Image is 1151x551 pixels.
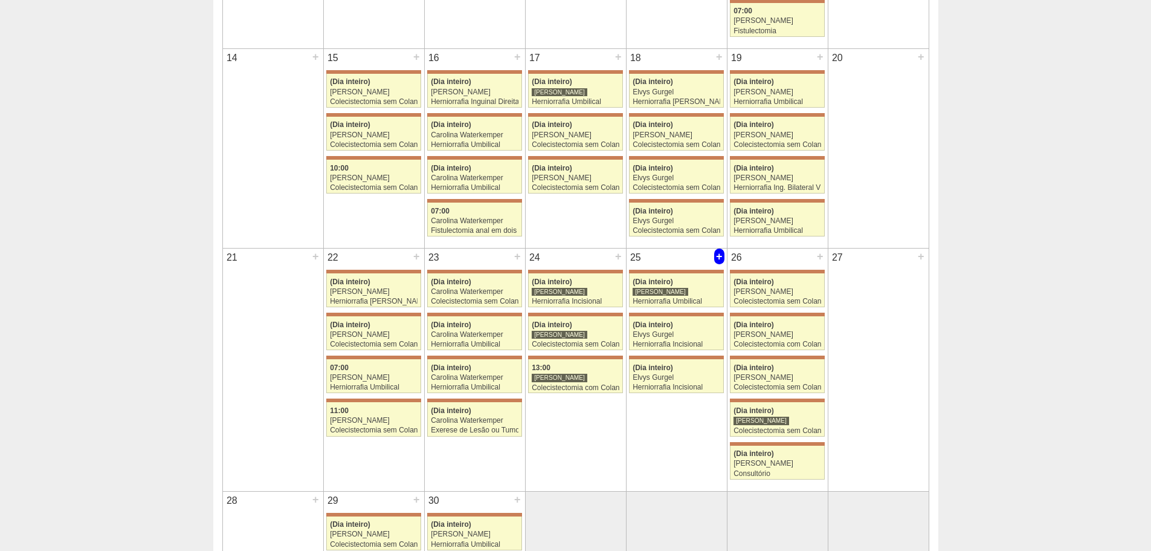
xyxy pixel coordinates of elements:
div: Herniorrafia Umbilical [330,383,418,391]
div: Herniorrafia Umbilical [733,98,821,106]
a: (Dia inteiro) [PERSON_NAME] Colecistectomia sem Colangiografia VL [528,160,622,194]
div: + [311,49,321,65]
a: (Dia inteiro) [PERSON_NAME] Colecistectomia sem Colangiografia VL [730,117,824,151]
div: Key: Maria Braido [326,113,421,117]
div: Key: Maria Braido [730,356,824,359]
div: 19 [727,49,746,67]
a: (Dia inteiro) Carolina Waterkemper Exerese de Lesão ou Tumor de Pele [427,402,521,436]
a: (Dia inteiro) [PERSON_NAME] Herniorrafia Umbilical [629,273,723,307]
a: (Dia inteiro) [PERSON_NAME] Colecistectomia sem Colangiografia VL [730,359,824,393]
a: (Dia inteiro) [PERSON_NAME] Consultório [730,446,824,480]
div: Herniorrafia Umbilical [431,383,518,391]
div: Key: Maria Braido [730,70,824,74]
span: (Dia inteiro) [431,364,471,372]
div: 17 [526,49,544,67]
div: [PERSON_NAME] [733,217,821,225]
a: (Dia inteiro) [PERSON_NAME] Colecistectomia sem Colangiografia VL [629,117,723,151]
div: Carolina Waterkemper [431,174,518,182]
span: (Dia inteiro) [532,164,572,172]
div: Key: Maria Braido [427,113,521,117]
span: (Dia inteiro) [733,207,774,215]
span: (Dia inteiro) [431,520,471,529]
div: Colecistectomia sem Colangiografia VL [532,184,619,192]
span: (Dia inteiro) [431,321,471,329]
a: (Dia inteiro) [PERSON_NAME] Colecistectomia sem Colangiografia VL [528,316,622,350]
a: (Dia inteiro) Elvys Gurgel Colecistectomia sem Colangiografia VL [629,203,723,236]
div: Key: Maria Braido [326,356,421,359]
div: + [916,249,926,264]
a: 07:00 Carolina Waterkemper Fistulectomia anal em dois tempos [427,203,521,236]
span: (Dia inteiro) [431,278,471,286]
div: Key: Maria Braido [528,313,622,316]
span: (Dia inteiro) [633,77,673,86]
div: Key: Maria Braido [528,270,622,273]
div: [PERSON_NAME] [532,174,619,182]
span: (Dia inteiro) [733,77,774,86]
div: Key: Maria Braido [629,113,723,117]
div: Key: Maria Braido [730,199,824,203]
div: Key: Maria Braido [629,313,723,316]
div: [PERSON_NAME] [733,174,821,182]
a: (Dia inteiro) [PERSON_NAME] Herniorrafia Ing. Bilateral VL [730,160,824,194]
div: [PERSON_NAME] [330,288,418,296]
div: Herniorrafia [PERSON_NAME] [633,98,720,106]
div: Key: Maria Braido [730,442,824,446]
div: Herniorrafia Ing. Bilateral VL [733,184,821,192]
a: (Dia inteiro) Elvys Gurgel Colecistectomia sem Colangiografia VL [629,160,723,194]
div: 18 [627,49,645,67]
span: (Dia inteiro) [431,77,471,86]
div: 28 [223,492,242,510]
div: + [613,249,624,264]
span: (Dia inteiro) [633,321,673,329]
div: [PERSON_NAME] [532,131,619,139]
div: Colecistectomia sem Colangiografia VL [431,298,518,305]
div: [PERSON_NAME] [330,374,418,382]
div: Elvys Gurgel [633,374,720,382]
div: Carolina Waterkemper [431,217,518,225]
div: + [916,49,926,65]
a: (Dia inteiro) Elvys Gurgel Herniorrafia Incisional [629,316,723,350]
div: Colecistectomia sem Colangiografia VL [330,341,418,348]
div: + [411,492,422,507]
div: [PERSON_NAME] [733,416,789,425]
div: Key: Maria Braido [629,199,723,203]
span: (Dia inteiro) [733,321,774,329]
a: 07:00 [PERSON_NAME] Herniorrafia Umbilical [326,359,421,393]
div: Key: Maria Braido [427,356,521,359]
div: 29 [324,492,343,510]
a: (Dia inteiro) Carolina Waterkemper Herniorrafia Umbilical [427,117,521,151]
div: 14 [223,49,242,67]
span: 10:00 [330,164,349,172]
div: Colecistectomia sem Colangiografia VL [733,298,821,305]
span: (Dia inteiro) [633,164,673,172]
div: Herniorrafia Incisional [633,383,720,391]
a: (Dia inteiro) [PERSON_NAME] Colecistectomia sem Colangiografia VL [730,402,824,436]
div: [PERSON_NAME] [532,88,587,97]
div: Key: Maria Braido [427,313,521,316]
div: Colecistectomia sem Colangiografia VL [633,141,720,149]
span: (Dia inteiro) [633,120,673,129]
div: Herniorrafia Umbilical [532,98,619,106]
div: Key: Maria Braido [427,199,521,203]
span: (Dia inteiro) [633,364,673,372]
div: Key: Maria Braido [427,513,521,517]
div: 27 [828,249,847,267]
span: (Dia inteiro) [330,77,370,86]
div: [PERSON_NAME] [733,460,821,468]
span: (Dia inteiro) [532,278,572,286]
div: 23 [425,249,443,267]
div: + [411,49,422,65]
a: (Dia inteiro) Carolina Waterkemper Herniorrafia Umbilical [427,316,521,350]
div: Elvys Gurgel [633,331,720,339]
div: Elvys Gurgel [633,88,720,96]
div: 22 [324,249,343,267]
div: Carolina Waterkemper [431,417,518,425]
div: [PERSON_NAME] [532,287,587,296]
div: [PERSON_NAME] [330,530,418,538]
div: Key: Maria Braido [629,356,723,359]
div: Key: Maria Braido [629,70,723,74]
span: (Dia inteiro) [330,321,370,329]
div: [PERSON_NAME] [431,530,518,538]
div: Colecistectomia sem Colangiografia VL [330,426,418,434]
div: [PERSON_NAME] [330,174,418,182]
